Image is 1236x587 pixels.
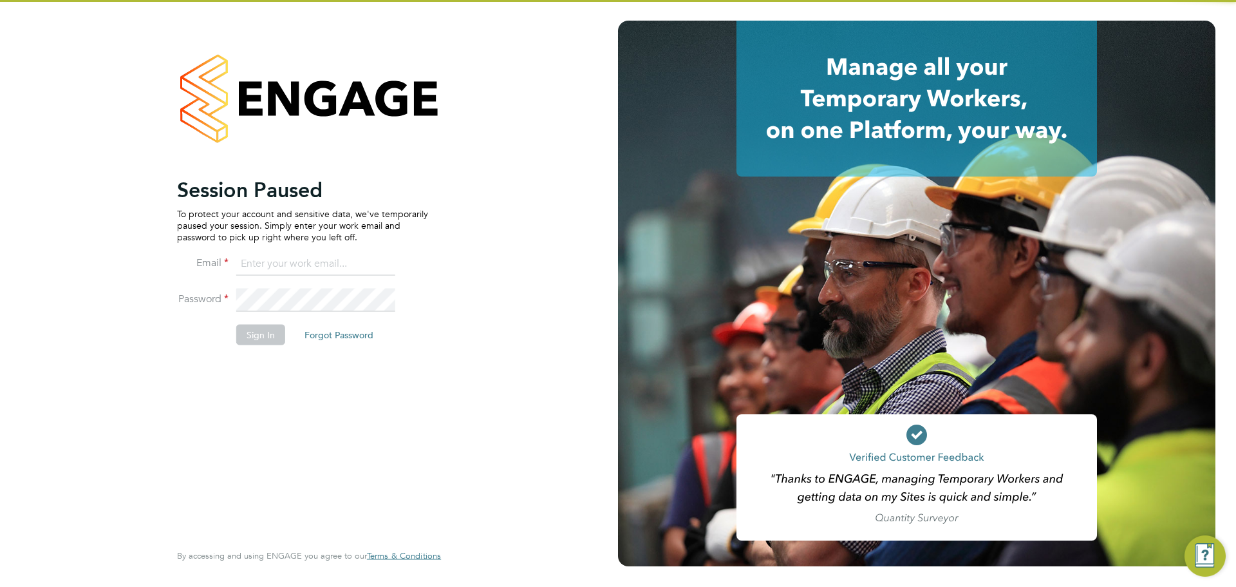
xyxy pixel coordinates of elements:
button: Sign In [236,324,285,345]
span: By accessing and using ENGAGE you agree to our [177,550,441,561]
button: Forgot Password [294,324,384,345]
p: To protect your account and sensitive data, we've temporarily paused your session. Simply enter y... [177,207,428,243]
h2: Session Paused [177,177,428,202]
a: Terms & Conditions [367,551,441,561]
label: Password [177,292,229,305]
label: Email [177,256,229,269]
button: Engage Resource Center [1184,535,1226,577]
input: Enter your work email... [236,253,395,276]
